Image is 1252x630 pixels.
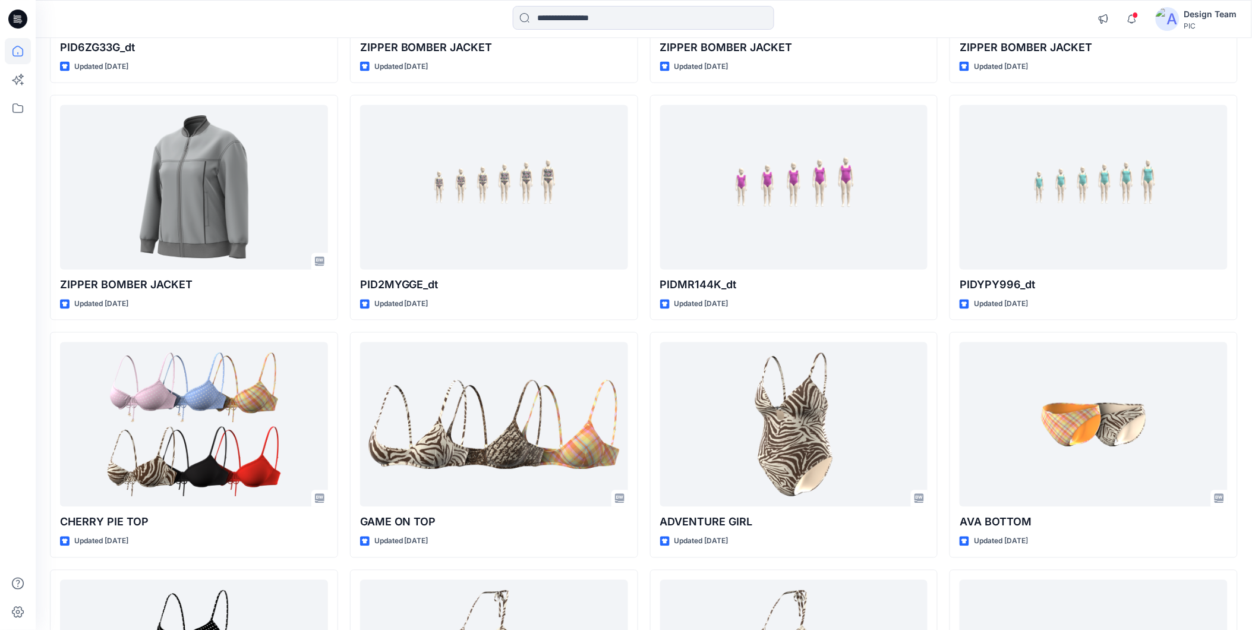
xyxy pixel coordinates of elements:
[1156,7,1180,31] img: avatar
[60,514,328,531] p: CHERRY PIE TOP
[1184,21,1237,30] div: PIC
[60,39,328,56] p: PID6ZG33G_dt
[660,105,928,270] a: PIDMR144K_dt
[74,61,128,73] p: Updated [DATE]
[960,342,1228,507] a: AVA BOTTOM
[960,105,1228,270] a: PIDYPY996_dt
[660,514,928,531] p: ADVENTURE GIRL
[60,342,328,507] a: CHERRY PIE TOP
[960,514,1228,531] p: AVA BOTTOM
[360,105,628,270] a: PID2MYGGE_dt
[374,298,428,311] p: Updated [DATE]
[960,39,1228,56] p: ZIPPER BOMBER JACKET
[360,514,628,531] p: GAME ON TOP
[374,535,428,548] p: Updated [DATE]
[674,535,729,548] p: Updated [DATE]
[360,342,628,507] a: GAME ON TOP
[360,277,628,294] p: PID2MYGGE_dt
[660,39,928,56] p: ZIPPER BOMBER JACKET
[1184,7,1237,21] div: Design Team
[660,342,928,507] a: ADVENTURE GIRL
[960,277,1228,294] p: PIDYPY996_dt
[74,535,128,548] p: Updated [DATE]
[60,105,328,270] a: ZIPPER BOMBER JACKET
[660,277,928,294] p: PIDMR144K_dt
[674,298,729,311] p: Updated [DATE]
[974,535,1028,548] p: Updated [DATE]
[74,298,128,311] p: Updated [DATE]
[60,277,328,294] p: ZIPPER BOMBER JACKET
[374,61,428,73] p: Updated [DATE]
[360,39,628,56] p: ZIPPER BOMBER JACKET
[674,61,729,73] p: Updated [DATE]
[974,298,1028,311] p: Updated [DATE]
[974,61,1028,73] p: Updated [DATE]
